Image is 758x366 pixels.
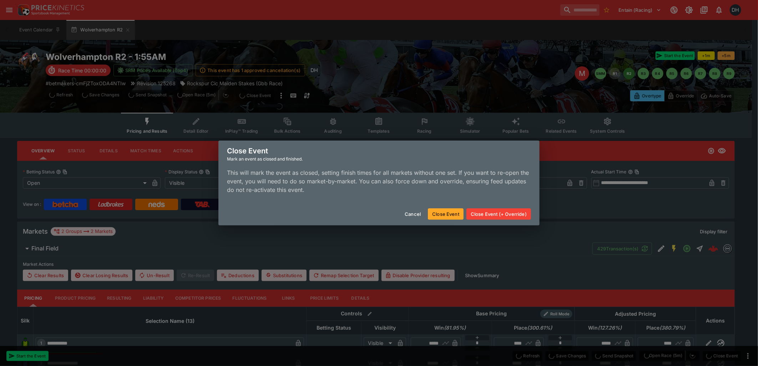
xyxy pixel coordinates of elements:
button: Close Event (+ Override) [466,208,531,220]
button: Cancel [400,208,425,220]
div: Mark an event as closed and finished. [227,156,531,163]
p: This will mark the event as closed, setting finish times for all markets without one set. If you ... [227,168,531,194]
div: Close Event [218,141,540,168]
button: Close Event [428,208,464,220]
